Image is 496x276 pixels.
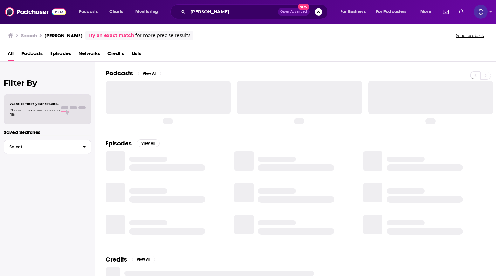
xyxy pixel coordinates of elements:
span: Select [4,145,78,149]
a: PodcastsView All [106,69,161,77]
p: Saved Searches [4,129,91,135]
input: Search podcasts, credits, & more... [188,7,278,17]
button: View All [137,139,160,147]
h3: Search [21,32,37,39]
h3: [PERSON_NAME] [45,32,83,39]
button: open menu [416,7,439,17]
h2: Credits [106,256,127,264]
span: More [420,7,431,16]
span: Want to filter your results? [10,102,60,106]
span: Podcasts [79,7,98,16]
a: Charts [105,7,127,17]
button: Open AdvancedNew [278,8,310,16]
h2: Episodes [106,139,132,147]
button: Select [4,140,91,154]
h2: Podcasts [106,69,133,77]
span: Charts [109,7,123,16]
img: Podchaser - Follow, Share and Rate Podcasts [5,6,66,18]
span: For Business [341,7,366,16]
button: View All [138,70,161,77]
a: Networks [79,48,100,61]
button: Send feedback [454,33,486,38]
img: User Profile [474,5,488,19]
span: Open Advanced [280,10,307,13]
div: Search podcasts, credits, & more... [176,4,334,19]
button: open menu [336,7,374,17]
a: Episodes [50,48,71,61]
h2: Filter By [4,78,91,88]
a: CreditsView All [106,256,155,264]
span: for more precise results [135,32,190,39]
a: All [8,48,14,61]
span: Logged in as publicityxxtina [474,5,488,19]
button: open menu [74,7,106,17]
a: EpisodesView All [106,139,160,147]
a: Show notifications dropdown [440,6,451,17]
button: open menu [372,7,416,17]
a: Try an exact match [88,32,134,39]
span: Choose a tab above to access filters. [10,108,60,117]
button: View All [132,256,155,263]
a: Show notifications dropdown [456,6,466,17]
button: open menu [131,7,166,17]
span: Monitoring [135,7,158,16]
span: For Podcasters [376,7,407,16]
button: Show profile menu [474,5,488,19]
a: Credits [107,48,124,61]
span: New [298,4,309,10]
a: Podcasts [21,48,43,61]
a: Lists [132,48,141,61]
